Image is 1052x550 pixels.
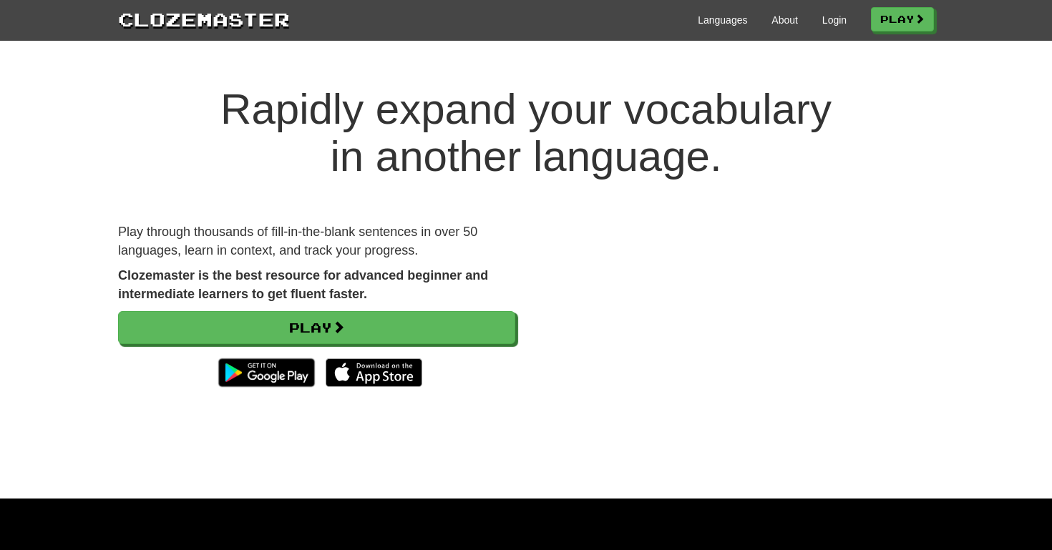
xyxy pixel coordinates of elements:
a: About [771,13,798,27]
a: Clozemaster [118,6,290,32]
p: Play through thousands of fill-in-the-blank sentences in over 50 languages, learn in context, and... [118,223,515,260]
strong: Clozemaster is the best resource for advanced beginner and intermediate learners to get fluent fa... [118,268,488,301]
a: Languages [698,13,747,27]
img: Get it on Google Play [211,351,322,394]
a: Play [118,311,515,344]
a: Play [871,7,934,31]
a: Login [822,13,847,27]
img: Download_on_the_App_Store_Badge_US-UK_135x40-25178aeef6eb6b83b96f5f2d004eda3bffbb37122de64afbaef7... [326,358,422,387]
